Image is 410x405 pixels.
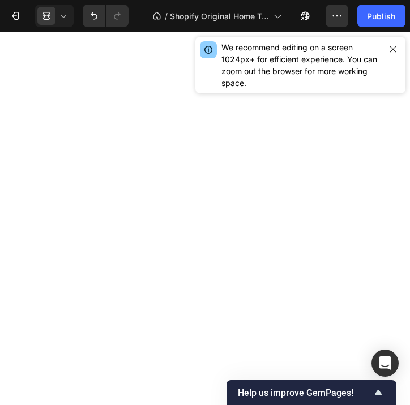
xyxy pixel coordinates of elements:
[83,5,129,27] div: Undo/Redo
[170,10,269,22] span: Shopify Original Home Template
[371,350,399,377] div: Open Intercom Messenger
[165,10,168,22] span: /
[357,5,405,27] button: Publish
[238,386,385,399] button: Show survey - Help us improve GemPages!
[367,10,395,22] div: Publish
[221,41,381,89] div: We recommend editing on a screen 1024px+ for efficient experience. You can zoom out the browser f...
[238,387,371,398] span: Help us improve GemPages!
